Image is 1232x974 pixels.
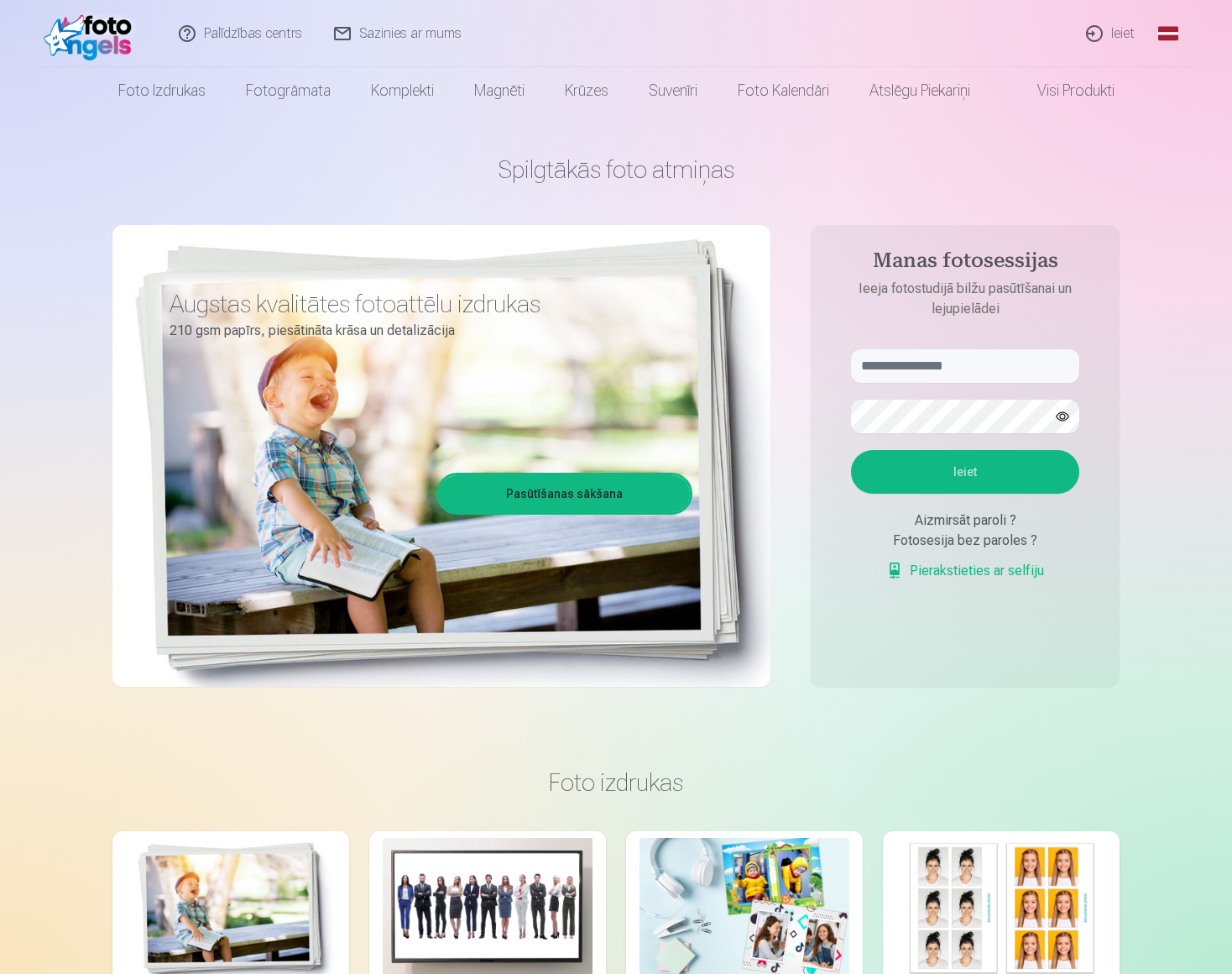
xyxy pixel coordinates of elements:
a: Visi produkti [990,67,1135,114]
a: Foto izdrukas [98,67,226,114]
a: Komplekti [351,67,454,114]
a: Magnēti [454,67,545,114]
button: Ieiet [851,450,1079,494]
h1: Spilgtākās foto atmiņas [112,154,1120,185]
img: /fa1 [44,7,140,60]
a: Krūzes [545,67,629,114]
h3: Foto izdrukas [126,767,1106,798]
h3: Augstas kvalitātes fotoattēlu izdrukas [170,289,680,319]
a: Fotogrāmata [226,67,351,114]
p: 210 gsm papīrs, piesātināta krāsa un detalizācija [170,319,680,343]
a: Pasūtīšanas sākšana [439,475,690,512]
div: Fotosesija bez paroles ? [851,531,1079,551]
a: Suvenīri [629,67,718,114]
a: Foto kalendāri [718,67,849,114]
h4: Manas fotosessijas [834,249,1096,279]
a: Atslēgu piekariņi [849,67,990,114]
a: Pierakstieties ar selfiju [886,561,1044,581]
p: Ieeja fotostudijā bilžu pasūtīšanai un lejupielādei [834,279,1096,319]
div: Aizmirsāt paroli ? [851,511,1079,531]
